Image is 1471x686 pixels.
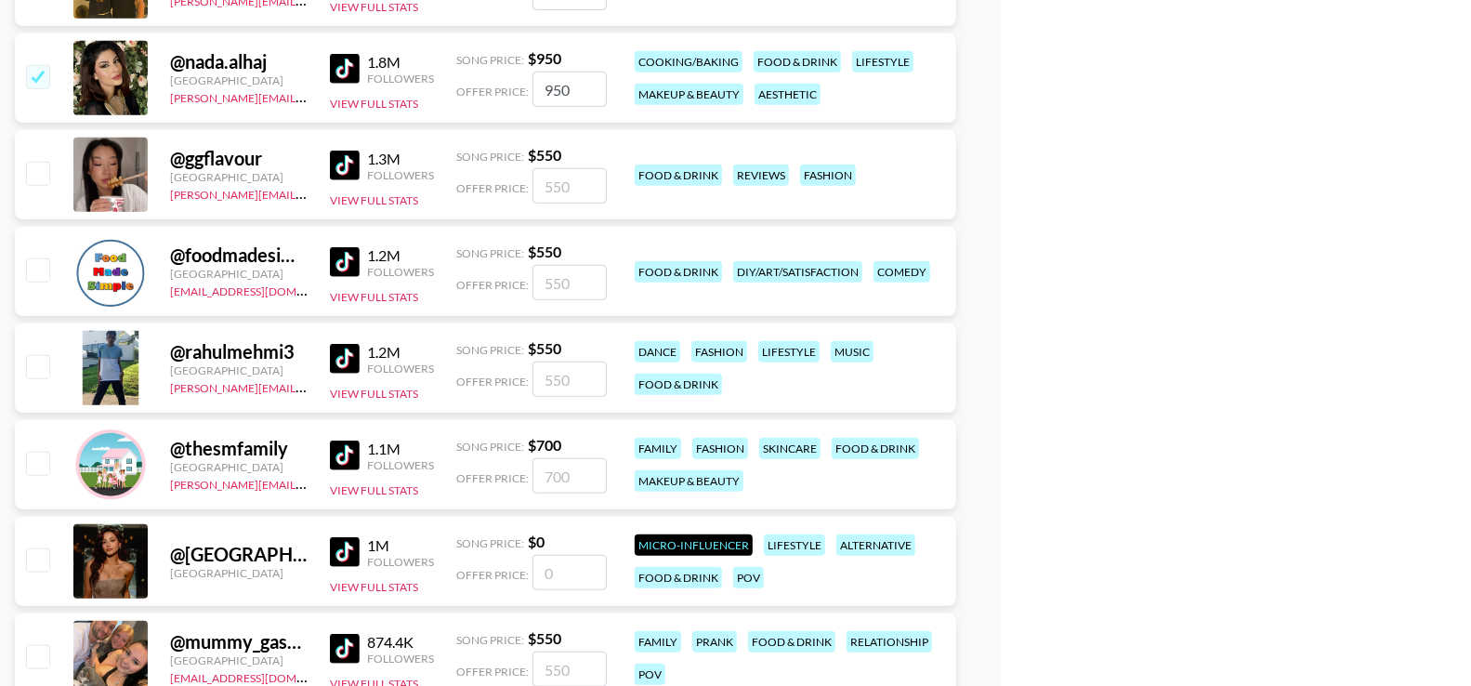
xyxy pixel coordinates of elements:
div: lifestyle [758,341,820,363]
span: Song Price: [456,343,524,357]
div: pov [733,567,764,588]
div: @ [GEOGRAPHIC_DATA] [170,543,308,566]
span: Song Price: [456,633,524,647]
span: Song Price: [456,440,524,454]
input: 550 [532,168,607,204]
div: @ mummy_gascoigne [170,630,308,653]
div: food & drink [635,374,722,395]
a: [PERSON_NAME][EMAIL_ADDRESS][DOMAIN_NAME] [170,377,445,395]
div: 1.1M [367,440,434,458]
div: food & drink [832,438,919,459]
div: cooking/baking [635,51,742,73]
div: music [831,341,873,363]
div: [GEOGRAPHIC_DATA] [170,566,308,580]
div: [GEOGRAPHIC_DATA] [170,460,308,474]
div: fashion [692,438,748,459]
button: View Full Stats [330,483,418,497]
button: View Full Stats [330,97,418,111]
img: TikTok [330,634,360,664]
div: @ thesmfamily [170,437,308,460]
input: 550 [532,362,607,397]
div: food & drink [635,567,722,588]
span: Offer Price: [456,278,529,292]
div: food & drink [754,51,841,73]
div: 874.4K [367,633,434,652]
div: food & drink [748,631,835,653]
div: pov [635,664,665,685]
strong: $ 550 [528,629,561,647]
strong: $ 700 [528,436,561,454]
span: Offer Price: [456,471,529,485]
input: 950 [532,72,607,107]
div: 1M [367,536,434,555]
a: [EMAIL_ADDRESS][DOMAIN_NAME] [170,667,357,685]
div: makeup & beauty [635,470,743,492]
div: fashion [691,341,747,363]
span: Song Price: [456,53,524,67]
span: Offer Price: [456,568,529,582]
input: 700 [532,458,607,494]
a: [EMAIL_ADDRESS][DOMAIN_NAME] [170,281,357,298]
div: Followers [367,458,434,472]
img: TikTok [330,247,360,277]
span: Song Price: [456,536,524,550]
div: alternative [836,534,915,556]
div: 1.8M [367,53,434,72]
strong: $ 0 [528,533,545,550]
div: [GEOGRAPHIC_DATA] [170,653,308,667]
div: relationship [847,631,932,653]
img: TikTok [330,344,360,374]
input: 550 [532,265,607,300]
div: 1.3M [367,150,434,168]
div: aesthetic [755,84,821,105]
div: comedy [873,261,930,283]
div: Followers [367,72,434,86]
div: Micro-Influencer [635,534,753,556]
div: lifestyle [764,534,825,556]
div: 1.2M [367,343,434,362]
div: makeup & beauty [635,84,743,105]
div: Followers [367,362,434,376]
div: Followers [367,168,434,182]
div: 1.2M [367,246,434,265]
button: View Full Stats [330,580,418,594]
img: TikTok [330,441,360,470]
div: food & drink [635,261,722,283]
div: Followers [367,265,434,279]
a: [PERSON_NAME][EMAIL_ADDRESS][DOMAIN_NAME] [170,184,445,202]
strong: $ 550 [528,243,561,260]
strong: $ 950 [528,49,561,67]
span: Offer Price: [456,85,529,99]
div: dance [635,341,680,363]
button: View Full Stats [330,290,418,304]
div: fashion [800,165,856,186]
div: [GEOGRAPHIC_DATA] [170,363,308,377]
span: Song Price: [456,246,524,260]
span: Offer Price: [456,375,529,389]
a: [PERSON_NAME][EMAIL_ADDRESS][DOMAIN_NAME] [170,474,445,492]
div: [GEOGRAPHIC_DATA] [170,267,308,281]
div: prank [692,631,737,653]
strong: $ 550 [528,146,561,164]
button: View Full Stats [330,193,418,207]
strong: $ 550 [528,339,561,357]
div: food & drink [635,165,722,186]
div: family [635,631,681,653]
div: @ rahulmehmi3 [170,340,308,363]
div: skincare [759,438,821,459]
div: Followers [367,652,434,666]
div: [GEOGRAPHIC_DATA] [170,170,308,184]
input: 0 [532,555,607,590]
div: [GEOGRAPHIC_DATA] [170,73,308,87]
div: reviews [733,165,789,186]
span: Offer Price: [456,665,529,679]
div: Followers [367,555,434,569]
div: diy/art/satisfaction [733,261,862,283]
img: TikTok [330,537,360,567]
img: TikTok [330,151,360,180]
div: family [635,438,681,459]
div: lifestyle [852,51,913,73]
div: @ ggflavour [170,147,308,170]
span: Offer Price: [456,181,529,195]
button: View Full Stats [330,387,418,401]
